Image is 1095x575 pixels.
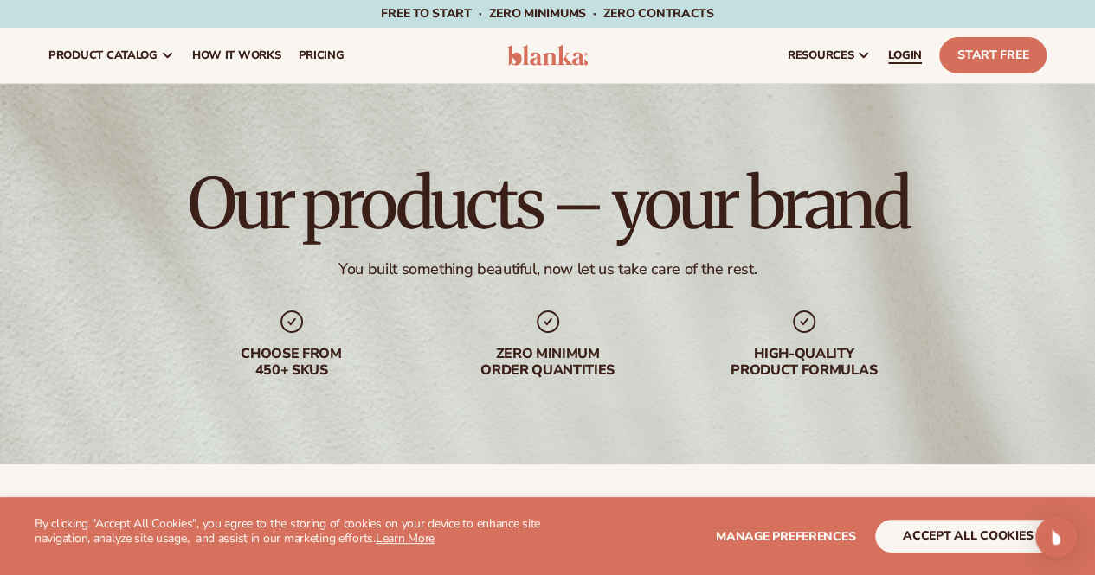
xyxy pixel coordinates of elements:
[788,48,853,62] span: resources
[716,520,855,553] button: Manage preferences
[338,259,757,279] div: You built something beautiful, now let us take care of the rest.
[48,48,158,62] span: product catalog
[40,28,184,83] a: product catalog
[381,5,713,22] span: Free to start · ZERO minimums · ZERO contracts
[693,346,915,379] div: High-quality product formulas
[181,346,403,379] div: Choose from 450+ Skus
[289,28,352,83] a: pricing
[184,28,290,83] a: How It Works
[779,28,879,83] a: resources
[192,48,281,62] span: How It Works
[507,45,589,66] img: logo
[437,346,659,379] div: Zero minimum order quantities
[716,528,855,545] span: Manage preferences
[187,169,907,239] h1: Our products – your brand
[888,48,922,62] span: LOGIN
[879,28,931,83] a: LOGIN
[1035,516,1077,558] div: Open Intercom Messenger
[376,530,435,546] a: Learn More
[35,517,548,546] p: By clicking "Accept All Cookies", you agree to the storing of cookies on your device to enhance s...
[939,37,1047,73] a: Start Free
[298,48,344,62] span: pricing
[875,520,1060,553] button: accept all cookies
